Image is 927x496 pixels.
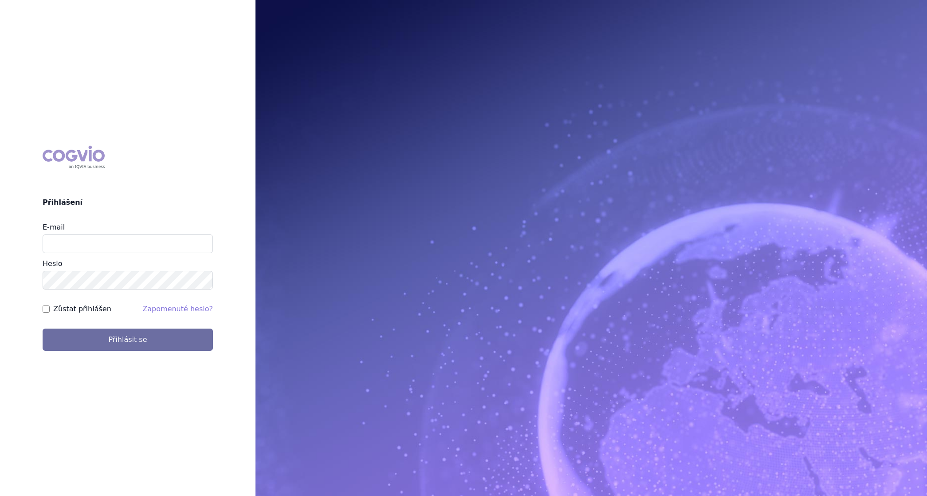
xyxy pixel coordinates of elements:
[43,146,105,169] div: COGVIO
[43,259,62,268] label: Heslo
[43,223,65,231] label: E-mail
[53,304,111,314] label: Zůstat přihlášen
[43,197,213,208] h2: Přihlášení
[43,329,213,351] button: Přihlásit se
[142,305,213,313] a: Zapomenuté heslo?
